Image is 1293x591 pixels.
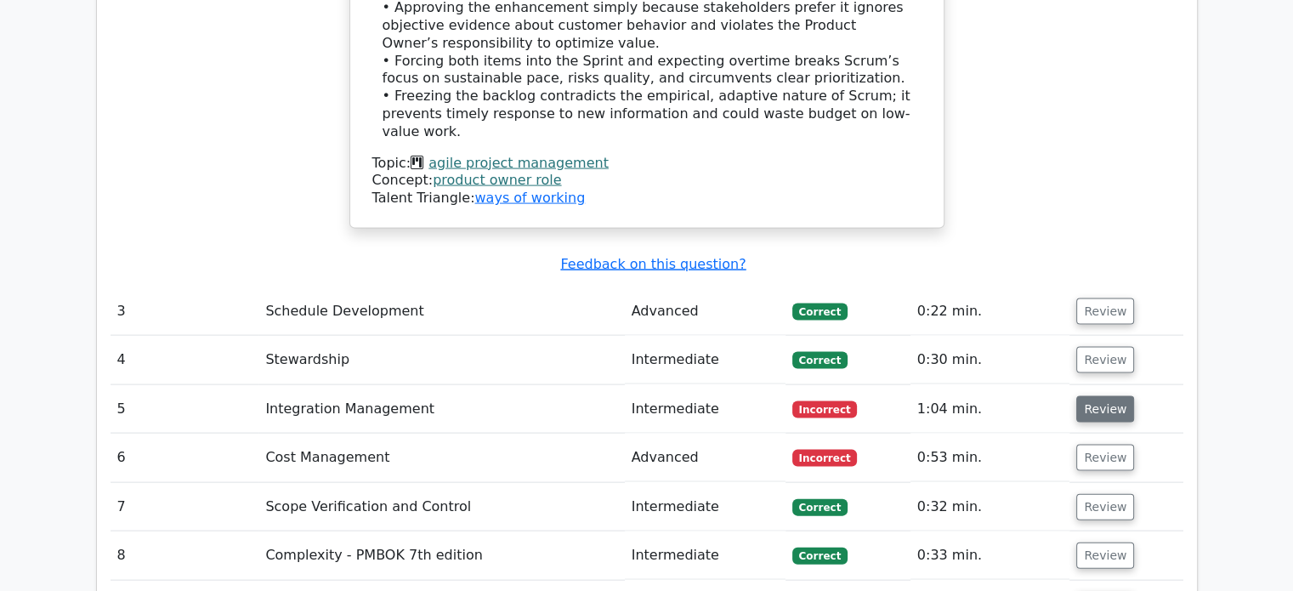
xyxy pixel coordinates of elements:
[111,336,259,384] td: 4
[1076,347,1134,373] button: Review
[1076,396,1134,423] button: Review
[910,287,1070,336] td: 0:22 min.
[910,483,1070,531] td: 0:32 min.
[1076,298,1134,325] button: Review
[111,434,259,482] td: 6
[372,155,922,207] div: Talent Triangle:
[792,499,848,516] span: Correct
[625,287,785,336] td: Advanced
[111,531,259,580] td: 8
[792,401,858,418] span: Incorrect
[258,287,624,336] td: Schedule Development
[111,385,259,434] td: 5
[625,434,785,482] td: Advanced
[625,385,785,434] td: Intermediate
[428,155,609,171] a: agile project management
[910,531,1070,580] td: 0:33 min.
[910,336,1070,384] td: 0:30 min.
[258,336,624,384] td: Stewardship
[625,336,785,384] td: Intermediate
[258,434,624,482] td: Cost Management
[111,287,259,336] td: 3
[792,304,848,321] span: Correct
[433,172,561,188] a: product owner role
[625,531,785,580] td: Intermediate
[625,483,785,531] td: Intermediate
[792,352,848,369] span: Correct
[560,256,746,272] a: Feedback on this question?
[1076,543,1134,569] button: Review
[111,483,259,531] td: 7
[792,548,848,565] span: Correct
[910,385,1070,434] td: 1:04 min.
[258,483,624,531] td: Scope Verification and Control
[1076,445,1134,471] button: Review
[258,385,624,434] td: Integration Management
[792,450,858,467] span: Incorrect
[1076,494,1134,520] button: Review
[474,190,585,206] a: ways of working
[372,172,922,190] div: Concept:
[258,531,624,580] td: Complexity - PMBOK 7th edition
[910,434,1070,482] td: 0:53 min.
[372,155,922,173] div: Topic:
